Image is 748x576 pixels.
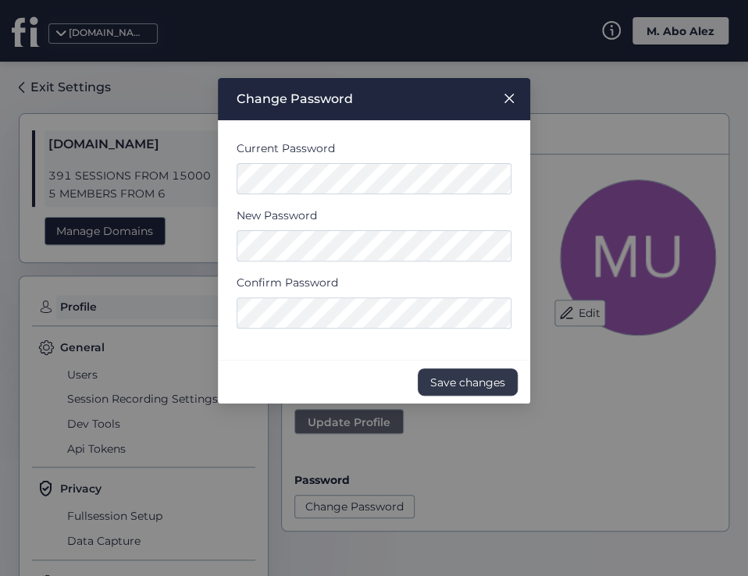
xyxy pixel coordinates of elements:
[237,91,511,108] div: Change Password
[430,374,505,391] span: Save changes
[237,207,511,224] label: New Password
[237,140,511,157] label: Current Password
[237,274,511,291] label: Confirm Password
[488,78,530,120] button: Close
[418,368,518,396] button: Save changes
